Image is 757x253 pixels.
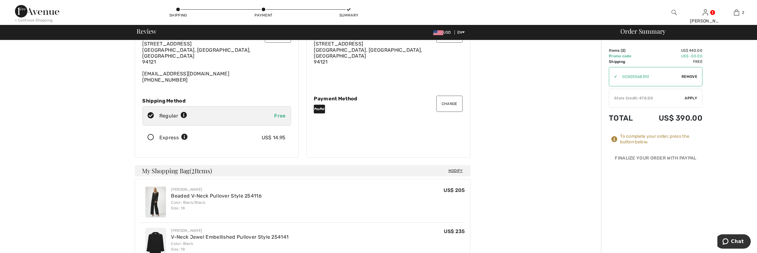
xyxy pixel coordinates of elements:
[171,228,289,233] div: [PERSON_NAME]
[457,30,465,35] span: EN
[190,166,212,175] span: ( Items)
[159,112,187,120] div: Regular
[444,187,465,193] span: US$ 205
[433,30,443,35] img: US Dollar
[609,155,702,164] div: Finalize Your Order with PayPal
[642,53,702,59] td: US$ -50.00
[254,12,273,18] div: Payment
[143,35,291,83] div: [EMAIL_ADDRESS][DOMAIN_NAME] [PHONE_NUMBER]
[171,241,289,252] div: Color: Black Size: 18
[609,107,642,129] td: Total
[262,134,286,141] div: US$ 14.95
[137,28,157,34] span: Review
[642,59,702,64] td: Free
[609,164,702,178] iframe: PayPal-paypal
[617,67,682,86] input: Promo code
[192,166,195,174] span: 2
[171,187,262,192] div: [PERSON_NAME]
[143,41,251,65] span: [STREET_ADDRESS] [GEOGRAPHIC_DATA], [GEOGRAPHIC_DATA], [GEOGRAPHIC_DATA] 94121
[622,48,624,53] span: 2
[444,228,465,234] span: US$ 235
[609,95,685,101] div: Store Credit: 470.00
[609,59,642,64] td: Shipping
[613,28,753,34] div: Order Summary
[171,234,289,240] a: V-Neck Jewel Embellished Pullover Style 254141
[314,96,463,102] div: Payment Method
[609,74,617,79] div: ✔
[135,165,470,176] h4: My Shopping Bag
[703,9,708,16] img: My Info
[742,10,745,15] span: 2
[642,107,702,129] td: US$ 390.00
[171,193,262,199] a: Beaded V-Neck Pullover Style 254116
[15,5,59,17] img: 1ère Avenue
[609,53,642,59] td: Promo code
[690,18,721,24] div: [PERSON_NAME]
[620,134,702,145] div: To complete your order, press the button below.
[143,98,291,104] div: Shipping Method
[339,12,358,18] div: Summary
[436,96,463,112] button: Change
[274,113,285,119] span: Free
[721,9,752,16] a: 2
[685,95,697,101] span: Apply
[15,17,53,23] div: < Continue Shopping
[169,12,187,18] div: Shipping
[145,187,166,217] img: Beaded V-Neck Pullover Style 254116
[171,200,262,211] div: Color: Black/Black Size: 18
[682,74,697,79] span: Remove
[717,234,751,250] iframe: Opens a widget where you can chat to one of our agents
[314,41,422,65] span: [STREET_ADDRESS] [GEOGRAPHIC_DATA], [GEOGRAPHIC_DATA], [GEOGRAPHIC_DATA] 94121
[642,48,702,53] td: US$ 440.00
[433,30,453,35] span: USD
[672,9,677,16] img: search the website
[159,134,188,141] div: Express
[703,9,708,15] a: Sign In
[449,168,463,174] span: Modify
[734,9,739,16] img: My Bag
[609,48,642,53] td: Items ( )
